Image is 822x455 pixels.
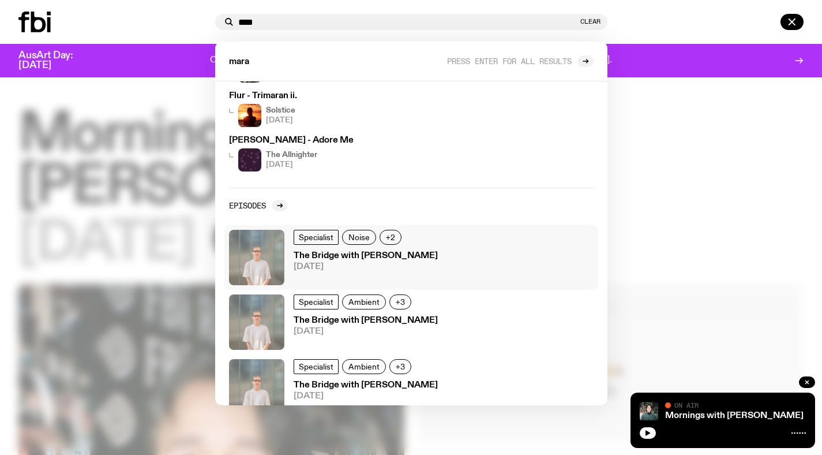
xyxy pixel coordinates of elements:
img: A girl standing in the ocean as waist level, staring into the rise of the sun. [238,104,261,127]
span: On Air [674,401,699,409]
p: One day. One community. One frequency worth fighting for. Donate to support [DOMAIN_NAME]. [210,55,612,66]
img: Mara stands in front of a frosted glass wall wearing a cream coloured t-shirt and black glasses. ... [229,294,284,350]
h3: The Bridge with [PERSON_NAME] [294,252,438,260]
a: Flur - Trimaran ii.A girl standing in the ocean as waist level, staring into the rise of the sun.... [224,87,446,132]
a: Mara stands in front of a frosted glass wall wearing a cream coloured t-shirt and black glasses. ... [224,225,598,290]
a: [PERSON_NAME] - Adore MeThe Allnighter[DATE] [224,132,446,176]
img: Mara stands in front of a frosted glass wall wearing a cream coloured t-shirt and black glasses. ... [229,359,284,415]
h3: The Bridge with [PERSON_NAME] [294,381,438,390]
h4: The Allnighter [266,151,317,159]
a: Mornings with [PERSON_NAME] [665,411,804,420]
h4: Solstice [266,107,295,114]
span: Press enter for all results [447,57,572,65]
a: Press enter for all results [447,55,594,67]
span: [DATE] [294,392,438,401]
span: [DATE] [294,327,438,336]
button: Clear [580,18,600,25]
img: Radio presenter Ben Hansen sits in front of a wall of photos and an fbi radio sign. Film photo. B... [640,402,658,420]
a: Mara stands in front of a frosted glass wall wearing a cream coloured t-shirt and black glasses. ... [224,290,598,355]
span: [DATE] [266,161,317,169]
span: mara [229,58,249,66]
h2: Episodes [229,201,266,210]
span: [DATE] [266,117,295,124]
span: [DATE] [294,263,438,271]
a: Mara stands in front of a frosted glass wall wearing a cream coloured t-shirt and black glasses. ... [224,355,598,419]
h3: The Bridge with [PERSON_NAME] [294,316,438,325]
a: Episodes [229,200,288,211]
img: Mara stands in front of a frosted glass wall wearing a cream coloured t-shirt and black glasses. ... [229,230,284,285]
h3: [PERSON_NAME] - Adore Me [229,136,441,145]
h3: AusArt Day: [DATE] [18,51,92,70]
h3: Flur - Trimaran ii. [229,92,441,100]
